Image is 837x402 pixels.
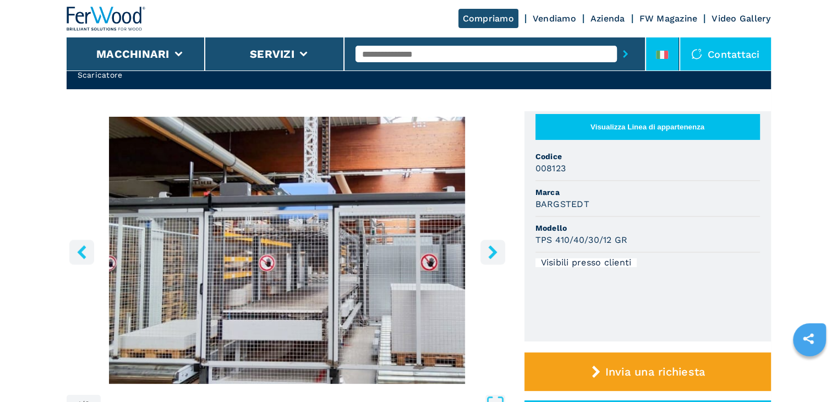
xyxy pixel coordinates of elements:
button: Visualizza Linea di appartenenza [535,114,760,140]
a: Video Gallery [712,13,770,24]
button: left-button [69,240,94,264]
a: Compriamo [458,9,518,28]
span: Codice [535,151,760,162]
iframe: Chat [790,352,829,394]
a: Vendiamo [533,13,576,24]
span: Marca [535,187,760,198]
h3: 008123 [535,162,566,175]
button: Invia una richiesta [524,352,771,391]
div: Contattaci [680,37,771,70]
button: right-button [480,240,505,264]
a: FW Magazine [639,13,698,24]
button: Macchinari [96,47,169,61]
div: Go to Slide 1 [67,117,508,384]
span: Modello [535,222,760,233]
button: submit-button [617,41,634,67]
span: Invia una richiesta [605,365,705,378]
button: Servizi [250,47,294,61]
img: Ferwood [67,7,146,31]
div: Visibili presso clienti [535,258,637,267]
h3: BARGSTEDT [535,198,589,210]
h2: Scaricatore [78,69,327,80]
a: Azienda [590,13,625,24]
img: Contattaci [691,48,702,59]
h3: TPS 410/40/30/12 GR [535,233,628,246]
img: Scaricatore BARGSTEDT TPS 410/40/30/12 GR [67,117,508,384]
a: sharethis [795,325,822,352]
